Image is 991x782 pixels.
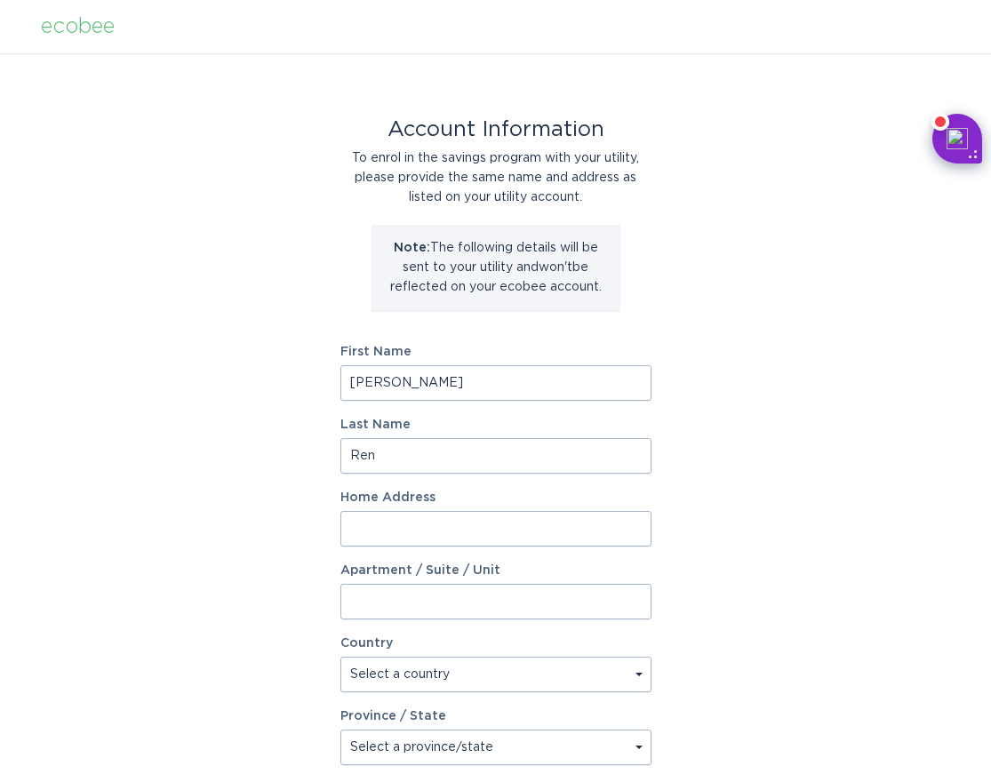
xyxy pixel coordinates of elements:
label: Apartment / Suite / Unit [340,564,651,577]
div: To enrol in the savings program with your utility, please provide the same name and address as li... [340,148,651,207]
label: Last Name [340,419,651,431]
label: Country [340,637,393,650]
label: Province / State [340,710,446,722]
div: Account Information [340,120,651,140]
label: First Name [340,346,651,358]
label: Home Address [340,491,651,504]
strong: Note: [394,242,430,254]
p: The following details will be sent to your utility and won't be reflected on your ecobee account. [385,238,607,297]
div: ecobee [41,17,115,36]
